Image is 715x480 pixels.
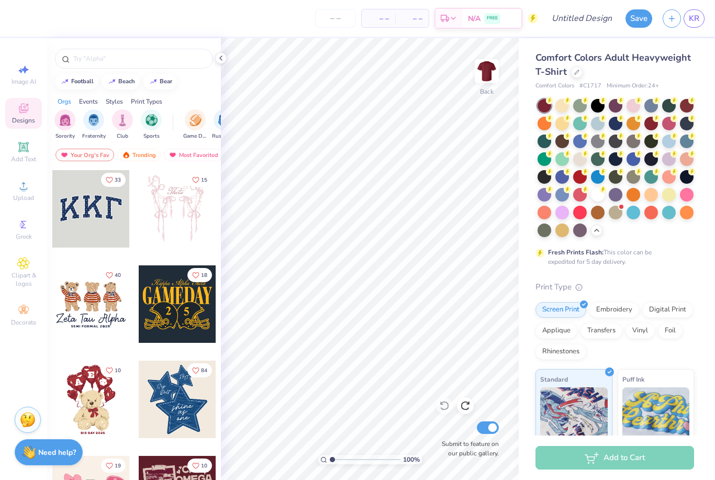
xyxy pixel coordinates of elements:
[115,463,121,468] span: 19
[106,97,123,106] div: Styles
[622,374,644,385] span: Puff Ink
[101,459,126,473] button: Like
[589,302,639,318] div: Embroidery
[117,132,128,140] span: Club
[401,13,422,24] span: – –
[112,109,133,140] button: filter button
[82,109,106,140] button: filter button
[642,302,693,318] div: Digital Print
[55,149,114,161] div: Your Org's Fav
[141,109,162,140] div: filter for Sports
[535,51,691,78] span: Comfort Colors Adult Heavyweight T-Shirt
[183,109,207,140] div: filter for Game Day
[201,463,207,468] span: 10
[189,114,202,126] img: Game Day Image
[622,387,690,440] img: Puff Ink
[535,82,574,91] span: Comfort Colors
[79,97,98,106] div: Events
[117,114,128,126] img: Club Image
[689,13,699,25] span: KR
[58,97,71,106] div: Orgs
[218,114,230,126] img: Rush & Bid Image
[315,9,356,28] input: – –
[82,132,106,140] span: Fraternity
[540,387,608,440] img: Standard
[60,151,69,159] img: most_fav.gif
[684,9,705,28] a: KR
[548,248,604,256] strong: Fresh Prints Flash:
[187,268,212,282] button: Like
[468,13,481,24] span: N/A
[201,177,207,183] span: 15
[607,82,659,91] span: Minimum Order: 24 +
[164,149,223,161] div: Most Favorited
[108,79,116,85] img: trend_line.gif
[183,132,207,140] span: Game Day
[212,109,236,140] button: filter button
[535,344,586,360] div: Rhinestones
[201,273,207,278] span: 18
[5,271,42,288] span: Clipart & logos
[88,114,99,126] img: Fraternity Image
[71,79,94,84] div: football
[146,114,158,126] img: Sports Image
[112,109,133,140] div: filter for Club
[187,459,212,473] button: Like
[212,109,236,140] div: filter for Rush & Bid
[625,323,655,339] div: Vinyl
[101,363,126,377] button: Like
[102,74,140,90] button: beach
[131,97,162,106] div: Print Types
[118,79,135,84] div: beach
[55,132,75,140] span: Sorority
[160,79,172,84] div: bear
[59,114,71,126] img: Sorority Image
[82,109,106,140] div: filter for Fraternity
[476,61,497,82] img: Back
[403,455,420,464] span: 100 %
[101,173,126,187] button: Like
[149,79,158,85] img: trend_line.gif
[625,9,652,28] button: Save
[115,273,121,278] span: 40
[141,109,162,140] button: filter button
[487,15,498,22] span: FREE
[169,151,177,159] img: most_fav.gif
[54,109,75,140] div: filter for Sorority
[54,109,75,140] button: filter button
[11,155,36,163] span: Add Text
[187,173,212,187] button: Like
[61,79,69,85] img: trend_line.gif
[368,13,389,24] span: – –
[12,77,36,86] span: Image AI
[201,368,207,373] span: 84
[101,268,126,282] button: Like
[535,302,586,318] div: Screen Print
[13,194,34,202] span: Upload
[143,132,160,140] span: Sports
[548,248,677,266] div: This color can be expedited for 5 day delivery.
[55,74,98,90] button: football
[11,318,36,327] span: Decorate
[122,151,130,159] img: trending.gif
[535,323,577,339] div: Applique
[12,116,35,125] span: Designs
[187,363,212,377] button: Like
[115,368,121,373] span: 10
[580,323,622,339] div: Transfers
[16,232,32,241] span: Greek
[72,53,206,64] input: Try "Alpha"
[183,109,207,140] button: filter button
[143,74,177,90] button: bear
[535,281,694,293] div: Print Type
[38,448,76,457] strong: Need help?
[540,374,568,385] span: Standard
[115,177,121,183] span: 33
[436,439,499,458] label: Submit to feature on our public gallery.
[658,323,683,339] div: Foil
[212,132,236,140] span: Rush & Bid
[543,8,620,29] input: Untitled Design
[579,82,601,91] span: # C1717
[480,87,494,96] div: Back
[117,149,161,161] div: Trending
